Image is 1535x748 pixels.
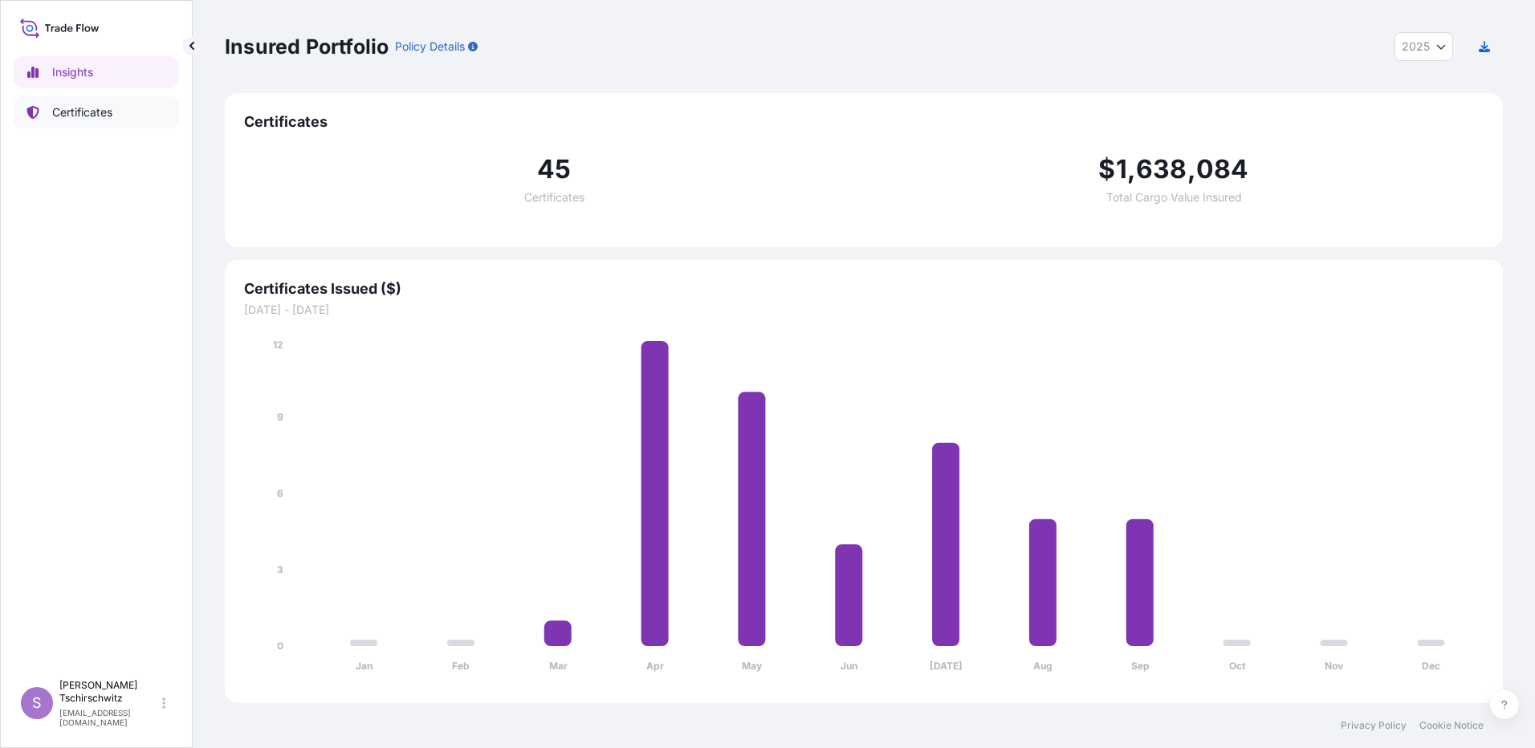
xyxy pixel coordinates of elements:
[841,660,857,672] tspan: Jun
[524,192,584,203] span: Certificates
[244,279,1484,299] span: Certificates Issued ($)
[273,339,283,351] tspan: 12
[277,563,283,575] tspan: 3
[59,679,159,705] p: [PERSON_NAME] Tschirschwitz
[395,39,465,55] p: Policy Details
[1136,157,1187,182] span: 638
[1395,32,1453,61] button: Year Selector
[549,660,568,672] tspan: Mar
[1341,719,1407,732] a: Privacy Policy
[225,34,389,59] p: Insured Portfolio
[1422,660,1440,672] tspan: Dec
[1116,157,1127,182] span: 1
[244,302,1484,318] span: [DATE] - [DATE]
[1187,157,1196,182] span: ,
[1419,719,1484,732] a: Cookie Notice
[32,695,42,711] span: S
[742,660,763,672] tspan: May
[277,640,283,652] tspan: 0
[1402,39,1430,55] span: 2025
[52,64,93,80] p: Insights
[1229,660,1246,672] tspan: Oct
[356,660,373,672] tspan: Jan
[930,660,963,672] tspan: [DATE]
[277,411,283,423] tspan: 9
[1127,157,1136,182] span: ,
[1325,660,1344,672] tspan: Nov
[646,660,664,672] tspan: Apr
[1098,157,1115,182] span: $
[1033,660,1053,672] tspan: Aug
[14,96,179,128] a: Certificates
[244,112,1484,132] span: Certificates
[1196,157,1249,182] span: 084
[1106,192,1242,203] span: Total Cargo Value Insured
[277,487,283,499] tspan: 6
[59,708,159,727] p: [EMAIL_ADDRESS][DOMAIN_NAME]
[14,56,179,88] a: Insights
[1131,660,1150,672] tspan: Sep
[537,157,571,182] span: 45
[452,660,470,672] tspan: Feb
[52,104,112,120] p: Certificates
